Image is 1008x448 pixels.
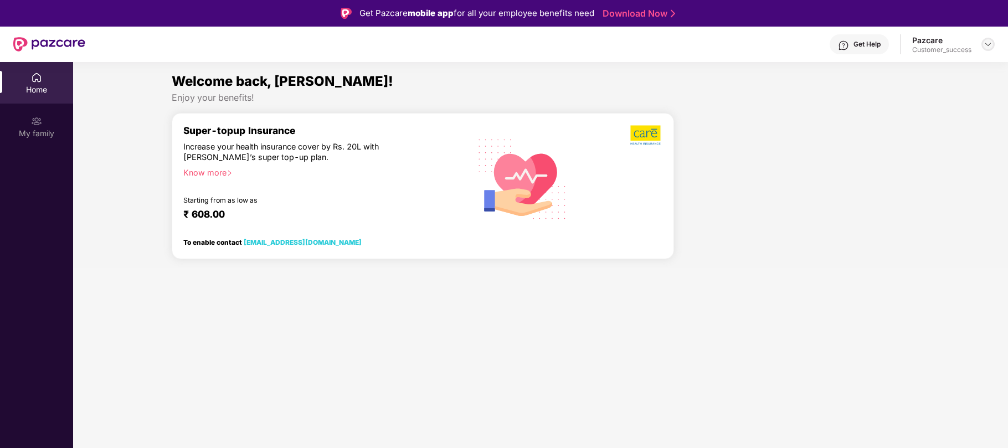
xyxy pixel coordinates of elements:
div: Increase your health insurance cover by Rs. 20L with [PERSON_NAME]’s super top-up plan. [183,141,415,162]
img: svg+xml;base64,PHN2ZyB3aWR0aD0iMjAiIGhlaWdodD0iMjAiIHZpZXdCb3g9IjAgMCAyMCAyMCIgZmlsbD0ibm9uZSIgeG... [31,116,42,127]
div: Pazcare [912,35,971,45]
img: svg+xml;base64,PHN2ZyB4bWxucz0iaHR0cDovL3d3dy53My5vcmcvMjAwMC9zdmciIHhtbG5zOnhsaW5rPSJodHRwOi8vd3... [470,125,575,232]
a: Download Now [603,8,672,19]
img: Logo [341,8,352,19]
strong: mobile app [408,8,454,18]
div: ₹ 608.00 [183,208,452,222]
img: svg+xml;base64,PHN2ZyBpZD0iSGVscC0zMngzMiIgeG1sbnM9Imh0dHA6Ly93d3cudzMub3JnLzIwMDAvc3ZnIiB3aWR0aD... [838,40,849,51]
div: To enable contact [183,238,362,246]
span: right [227,170,233,176]
a: [EMAIL_ADDRESS][DOMAIN_NAME] [244,238,362,246]
div: Get Pazcare for all your employee benefits need [359,7,594,20]
div: Super-topup Insurance [183,125,463,136]
div: Enjoy your benefits! [172,92,910,104]
div: Customer_success [912,45,971,54]
div: Know more [183,167,456,175]
img: Stroke [671,8,675,19]
img: svg+xml;base64,PHN2ZyBpZD0iRHJvcGRvd24tMzJ4MzIiIHhtbG5zPSJodHRwOi8vd3d3LnczLm9yZy8yMDAwL3N2ZyIgd2... [984,40,992,49]
div: Get Help [853,40,881,49]
img: svg+xml;base64,PHN2ZyBpZD0iSG9tZSIgeG1sbnM9Imh0dHA6Ly93d3cudzMub3JnLzIwMDAvc3ZnIiB3aWR0aD0iMjAiIG... [31,72,42,83]
div: Starting from as low as [183,196,416,204]
span: Welcome back, [PERSON_NAME]! [172,73,393,89]
img: New Pazcare Logo [13,37,85,52]
img: b5dec4f62d2307b9de63beb79f102df3.png [630,125,662,146]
